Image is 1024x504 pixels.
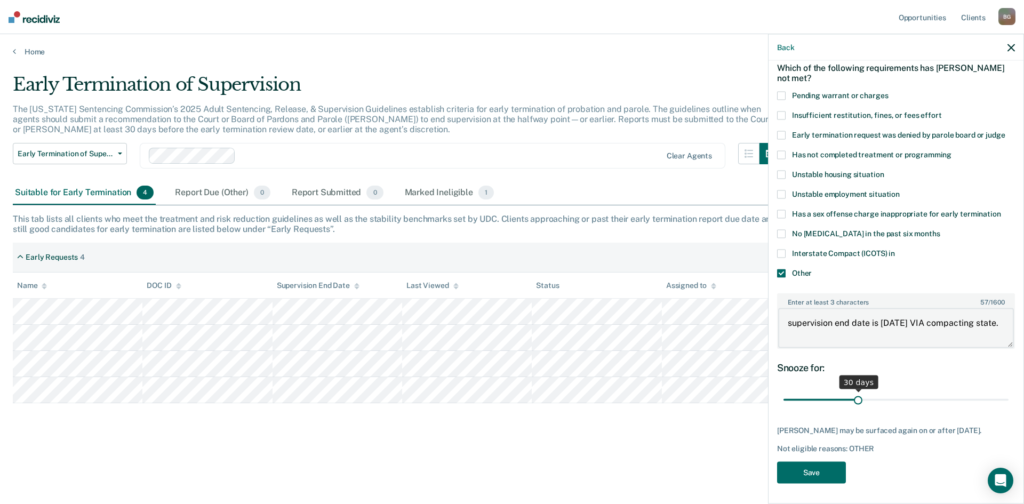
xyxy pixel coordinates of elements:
[792,189,900,198] span: Unstable employment situation
[667,151,712,161] div: Clear agents
[9,11,60,23] img: Recidiviz
[13,74,781,104] div: Early Termination of Supervision
[980,298,988,306] span: 57
[173,181,272,205] div: Report Due (Other)
[18,149,114,158] span: Early Termination of Supervision
[80,253,85,262] div: 4
[406,281,458,290] div: Last Viewed
[792,268,812,277] span: Other
[792,91,888,99] span: Pending warrant or charges
[478,186,494,199] span: 1
[777,54,1015,91] div: Which of the following requirements has [PERSON_NAME] not met?
[839,375,878,389] div: 30 days
[792,249,895,257] span: Interstate Compact (ICOTS) in
[13,214,1011,234] div: This tab lists all clients who meet the treatment and risk reduction guidelines as well as the st...
[988,468,1013,493] div: Open Intercom Messenger
[277,281,359,290] div: Supervision End Date
[777,461,846,483] button: Save
[792,130,1005,139] span: Early termination request was denied by parole board or judge
[792,110,941,119] span: Insufficient restitution, fines, or fees effort
[17,281,47,290] div: Name
[13,104,772,134] p: The [US_STATE] Sentencing Commission’s 2025 Adult Sentencing, Release, & Supervision Guidelines e...
[792,150,951,158] span: Has not completed treatment or programming
[792,170,884,178] span: Unstable housing situation
[998,8,1015,25] div: B G
[147,281,181,290] div: DOC ID
[137,186,154,199] span: 4
[13,181,156,205] div: Suitable for Early Termination
[777,43,794,52] button: Back
[403,181,497,205] div: Marked Ineligible
[777,362,1015,373] div: Snooze for:
[26,253,78,262] div: Early Requests
[290,181,386,205] div: Report Submitted
[792,209,1001,218] span: Has a sex offense charge inappropriate for early termination
[777,444,1015,453] div: Not eligible reasons: OTHER
[666,281,716,290] div: Assigned to
[777,426,1015,435] div: [PERSON_NAME] may be surfaced again on or after [DATE].
[778,294,1014,306] label: Enter at least 3 characters
[254,186,270,199] span: 0
[13,47,1011,57] a: Home
[778,308,1014,348] textarea: supervision end date is [DATE] VIA compacting state.
[366,186,383,199] span: 0
[980,298,1004,306] span: / 1600
[536,281,559,290] div: Status
[792,229,940,237] span: No [MEDICAL_DATA] in the past six months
